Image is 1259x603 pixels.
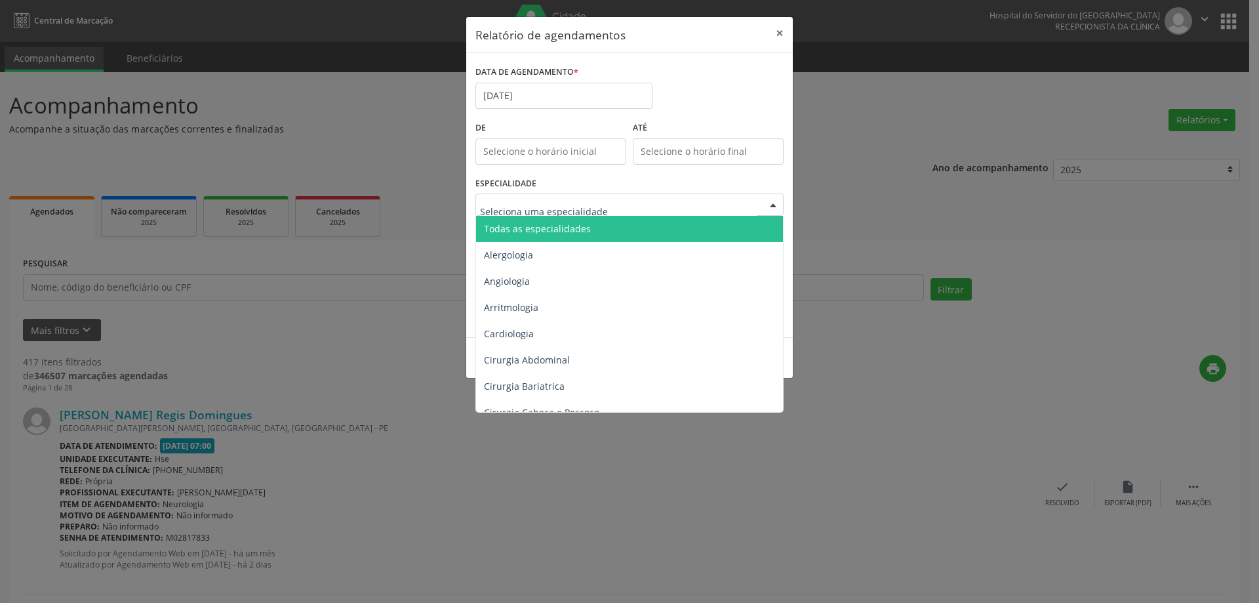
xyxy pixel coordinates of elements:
[475,118,626,138] label: De
[484,301,538,314] span: Arritmologia
[484,327,534,340] span: Cardiologia
[633,118,784,138] label: ATÉ
[767,17,793,49] button: Close
[475,174,536,194] label: ESPECIALIDADE
[475,138,626,165] input: Selecione o horário inicial
[475,83,652,109] input: Selecione uma data ou intervalo
[484,249,533,261] span: Alergologia
[480,198,757,224] input: Seleciona uma especialidade
[475,62,578,83] label: DATA DE AGENDAMENTO
[484,354,570,366] span: Cirurgia Abdominal
[633,138,784,165] input: Selecione o horário final
[484,406,599,419] span: Cirurgia Cabeça e Pescoço
[475,26,626,43] h5: Relatório de agendamentos
[484,380,565,392] span: Cirurgia Bariatrica
[484,275,530,287] span: Angiologia
[484,222,591,235] span: Todas as especialidades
